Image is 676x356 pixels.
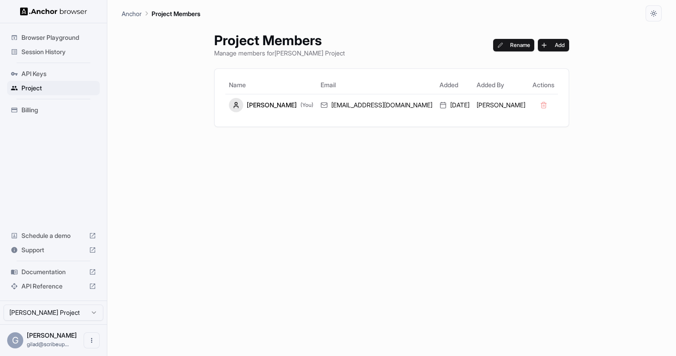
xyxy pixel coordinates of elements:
[21,33,96,42] span: Browser Playground
[473,76,529,94] th: Added By
[21,267,85,276] span: Documentation
[152,9,200,18] p: Project Members
[538,39,569,51] button: Add
[122,9,142,18] p: Anchor
[473,94,529,116] td: [PERSON_NAME]
[214,48,345,58] p: Manage members for [PERSON_NAME] Project
[21,246,85,254] span: Support
[7,45,100,59] div: Session History
[21,282,85,291] span: API Reference
[21,106,96,114] span: Billing
[214,32,345,48] h1: Project Members
[7,243,100,257] div: Support
[21,84,96,93] span: Project
[225,76,317,94] th: Name
[122,8,200,18] nav: breadcrumb
[7,67,100,81] div: API Keys
[7,81,100,95] div: Project
[321,101,432,110] div: [EMAIL_ADDRESS][DOMAIN_NAME]
[7,30,100,45] div: Browser Playground
[493,39,535,51] button: Rename
[439,101,469,110] div: [DATE]
[229,98,313,112] div: [PERSON_NAME]
[27,331,77,339] span: Gilad Spitzer
[21,231,85,240] span: Schedule a demo
[7,265,100,279] div: Documentation
[7,332,23,348] div: G
[317,76,436,94] th: Email
[27,341,69,348] span: gilad@scribeup.io
[300,102,313,109] span: (You)
[529,76,558,94] th: Actions
[7,103,100,117] div: Billing
[7,229,100,243] div: Schedule a demo
[21,69,96,78] span: API Keys
[21,47,96,56] span: Session History
[7,279,100,293] div: API Reference
[20,7,87,16] img: Anchor Logo
[84,332,100,348] button: Open menu
[436,76,473,94] th: Added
